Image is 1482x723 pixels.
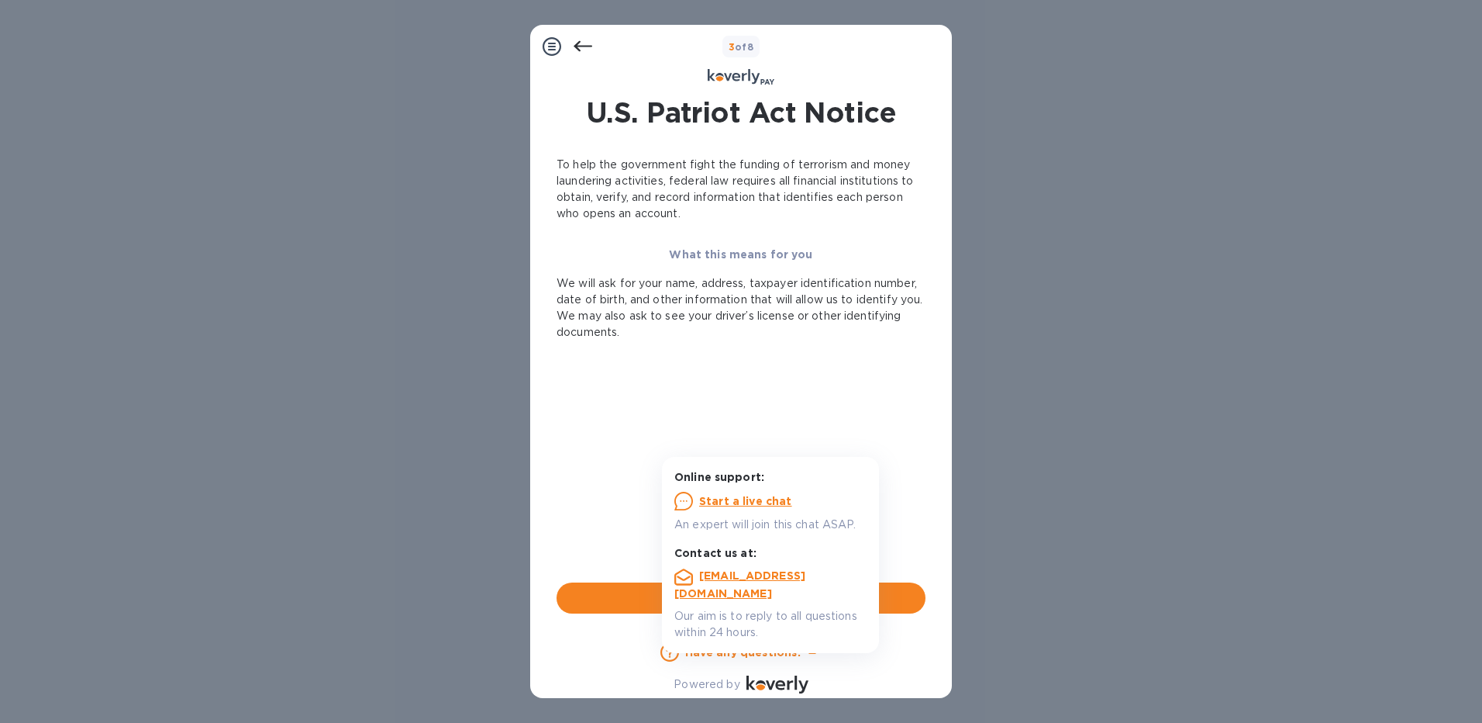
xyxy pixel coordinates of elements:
b: Contact us at: [674,547,757,559]
p: An expert will join this chat ASAP. [674,517,867,533]
p: Powered by [674,676,739,693]
button: Next step [557,583,925,614]
a: [EMAIL_ADDRESS][DOMAIN_NAME] [674,569,805,600]
p: To help the government fight the funding of terrorism and money laundering activities, federal la... [557,157,925,222]
b: What this means for you [669,248,812,261]
u: Start a live chat [699,495,792,507]
p: We will ask for your name, address, taxpayer identification number, date of birth, and other info... [557,275,925,341]
b: of 8 [729,41,754,53]
span: 3 [729,41,735,53]
span: Next step [569,589,913,607]
p: Our aim is to reply to all questions within 24 hours. [674,608,867,641]
b: Have any questions? [685,646,804,659]
h1: U.S. Patriot Act Notice [586,93,896,132]
b: Online support: [674,471,764,483]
